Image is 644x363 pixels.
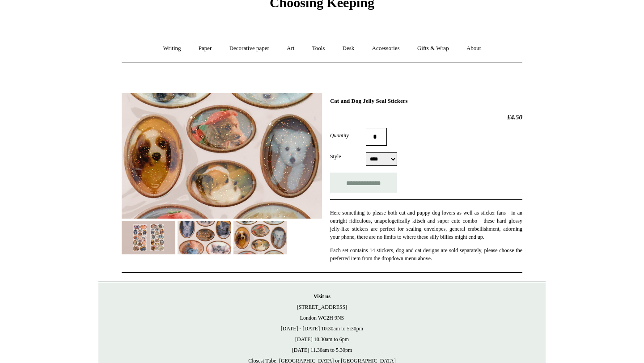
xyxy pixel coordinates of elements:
[330,152,366,160] label: Style
[458,37,489,60] a: About
[178,221,231,254] img: Cat and Dog Jelly Seal Stickers
[122,221,175,254] img: Cat and Dog Jelly Seal Stickers
[330,246,522,262] p: Each set contains 14 stickers, dog and cat designs are sold separately, please choose the preferr...
[335,37,363,60] a: Desk
[409,37,457,60] a: Gifts & Wrap
[330,209,522,241] p: Here something to please both cat and puppy dog lovers as well as sticker fans - in an outright r...
[330,131,366,139] label: Quantity
[304,37,333,60] a: Tools
[233,221,287,254] img: Cat and Dog Jelly Seal Stickers
[122,93,322,219] img: Cat and Dog Jelly Seal Stickers
[155,37,189,60] a: Writing
[314,293,330,300] strong: Visit us
[279,37,302,60] a: Art
[191,37,220,60] a: Paper
[270,2,374,8] a: Choosing Keeping
[330,113,522,121] h2: £4.50
[221,37,277,60] a: Decorative paper
[330,97,522,105] h1: Cat and Dog Jelly Seal Stickers
[364,37,408,60] a: Accessories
